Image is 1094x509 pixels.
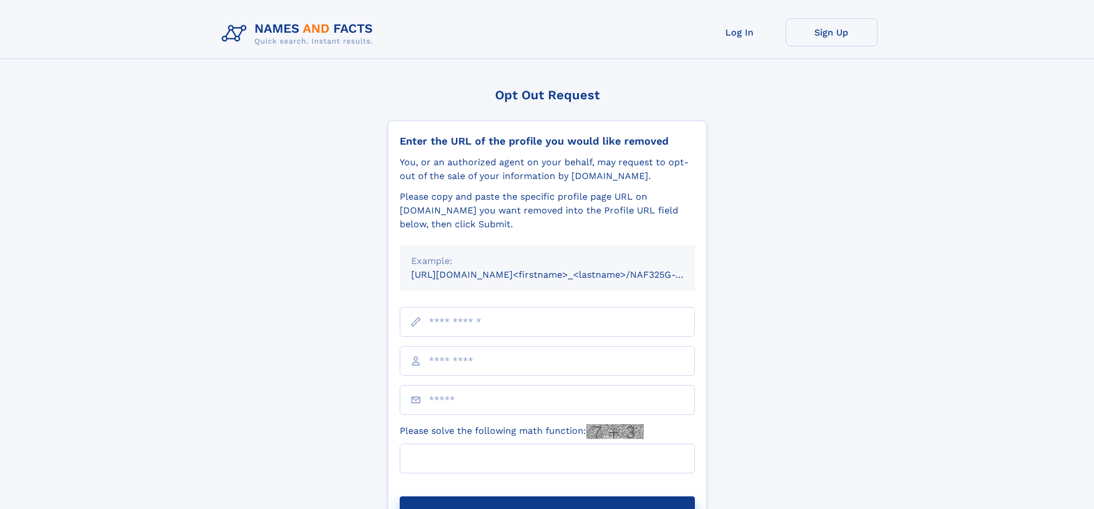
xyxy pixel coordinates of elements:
[411,269,717,280] small: [URL][DOMAIN_NAME]<firstname>_<lastname>/NAF325G-xxxxxxxx
[400,424,644,439] label: Please solve the following math function:
[400,156,695,183] div: You, or an authorized agent on your behalf, may request to opt-out of the sale of your informatio...
[217,18,382,49] img: Logo Names and Facts
[400,135,695,147] div: Enter the URL of the profile you would like removed
[411,254,683,268] div: Example:
[786,18,877,46] a: Sign Up
[694,18,786,46] a: Log In
[388,88,707,102] div: Opt Out Request
[400,190,695,231] div: Please copy and paste the specific profile page URL on [DOMAIN_NAME] you want removed into the Pr...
